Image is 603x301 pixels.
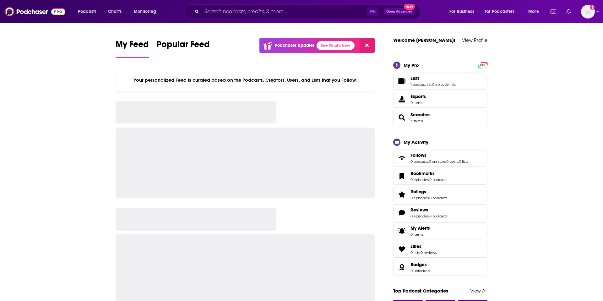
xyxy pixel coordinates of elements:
span: Logged in as Libby.Trese.TGI [581,5,595,19]
a: 0 lists [459,159,468,164]
button: open menu [524,7,547,17]
a: Searches [395,113,408,122]
span: Lists [393,73,487,90]
a: 0 episodes [410,196,429,200]
a: See What's New [317,41,355,50]
a: Likes [395,245,408,254]
button: open menu [73,7,105,17]
span: Monitoring [134,7,156,16]
span: Ratings [410,189,426,194]
a: 0 users [446,159,458,164]
span: Bookmarks [393,168,487,185]
a: 0 episode lists [432,82,456,87]
span: Follows [393,150,487,167]
span: 0 items [410,232,430,237]
a: View Profile [462,37,487,43]
div: My Pro [404,62,419,68]
span: For Business [449,7,474,16]
span: My Feed [116,39,149,53]
a: Ratings [395,190,408,199]
span: Charts [108,7,122,16]
a: 0 lists [410,250,420,255]
a: 0 reviews [421,250,437,255]
span: PRO [479,63,486,68]
a: My Feed [116,39,149,58]
button: Show profile menu [581,5,595,19]
span: Open Advanced [386,10,412,13]
a: PRO [479,62,486,67]
span: , [428,159,429,164]
a: Show notifications dropdown [564,6,573,17]
span: , [458,159,459,164]
a: 1 podcast list [410,82,432,87]
span: Exports [410,94,426,99]
svg: Add a profile image [590,5,595,10]
a: Welcome [PERSON_NAME]! [393,37,455,43]
p: Podchaser Update! [275,43,314,48]
button: Open AdvancedNew [383,8,415,15]
a: Show notifications dropdown [548,6,559,17]
span: Reviews [410,207,428,213]
span: Ratings [393,186,487,203]
a: Follows [410,152,468,158]
div: Search podcasts, credits, & more... [190,4,426,19]
span: Reviews [393,204,487,221]
span: Badges [393,259,487,276]
input: Search podcasts, credits, & more... [202,7,367,17]
a: Top Podcast Categories [393,288,448,294]
a: Follows [395,154,408,162]
a: Badges [395,263,408,272]
a: 3 saved [410,119,423,123]
span: My Alerts [410,225,430,231]
span: 0 items [410,101,426,105]
a: 0 episodes [410,178,429,182]
div: My Activity [404,139,428,145]
img: User Profile [581,5,595,19]
button: open menu [481,7,524,17]
a: Bookmarks [395,172,408,181]
a: 0 creators [429,159,446,164]
a: 0 podcasts [429,214,447,218]
a: Searches [410,112,431,118]
span: For Podcasters [485,7,515,16]
span: Podcasts [78,7,96,16]
a: 0 unlocked [410,269,430,273]
a: 0 podcasts [429,196,447,200]
a: Charts [104,7,125,17]
span: Popular Feed [156,39,210,53]
span: More [528,7,539,16]
a: Exports [393,91,487,108]
a: Badges [410,262,430,267]
a: Lists [395,77,408,85]
a: 0 podcasts [429,178,447,182]
span: Searches [393,109,487,126]
a: 0 podcasts [410,159,428,164]
span: Badges [410,262,427,267]
span: Follows [410,152,426,158]
a: Reviews [395,208,408,217]
a: Bookmarks [410,171,447,176]
a: Reviews [410,207,447,213]
span: ⌘ K [367,8,378,16]
button: open menu [129,7,164,17]
a: Popular Feed [156,39,210,58]
a: Likes [410,244,437,249]
span: My Alerts [395,227,408,235]
span: Likes [410,244,421,249]
a: 0 episodes [410,214,429,218]
span: Likes [393,241,487,258]
div: Your personalized Feed is curated based on the Podcasts, Creators, Users, and Lists that you Follow. [116,69,375,91]
a: My Alerts [393,222,487,239]
a: View All [470,288,487,294]
a: Ratings [410,189,447,194]
span: New [404,4,415,10]
button: open menu [445,7,482,17]
span: Bookmarks [410,171,435,176]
